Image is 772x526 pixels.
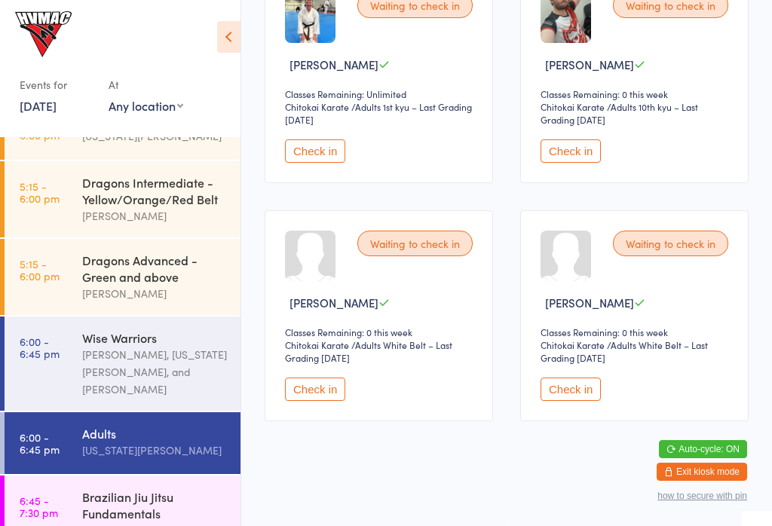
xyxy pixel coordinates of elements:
div: [US_STATE][PERSON_NAME] [82,442,228,459]
span: [PERSON_NAME] [289,57,378,72]
div: Classes Remaining: 0 this week [541,87,733,100]
button: how to secure with pin [657,491,747,501]
div: Chitokai Karate [541,100,605,113]
button: Check in [285,378,345,401]
div: Wise Warriors [82,329,228,346]
time: 5:15 - 6:00 pm [20,117,60,141]
a: 5:15 -6:00 pmDragons Advanced - Green and above[PERSON_NAME] [5,239,240,315]
button: Check in [285,139,345,163]
time: 5:15 - 6:00 pm [20,180,60,204]
div: Classes Remaining: 0 this week [541,326,733,338]
div: Chitokai Karate [285,100,349,113]
div: Waiting to check in [613,231,728,256]
span: [PERSON_NAME] [545,57,634,72]
img: Hunter Valley Martial Arts Centre Morisset [15,11,72,57]
button: Exit kiosk mode [657,463,747,481]
a: 5:15 -6:00 pmDragons Intermediate - Yellow/Orange/Red Belt[PERSON_NAME] [5,161,240,237]
button: Check in [541,139,601,163]
span: / Adults 1st kyu – Last Grading [DATE] [285,100,472,126]
div: [PERSON_NAME], [US_STATE][PERSON_NAME], and [PERSON_NAME] [82,346,228,398]
a: 6:00 -6:45 pmAdults[US_STATE][PERSON_NAME] [5,412,240,474]
div: Waiting to check in [357,231,473,256]
time: 5:15 - 6:00 pm [20,258,60,282]
div: Chitokai Karate [285,338,349,351]
div: [PERSON_NAME] [82,285,228,302]
button: Check in [541,378,601,401]
div: Any location [109,97,183,114]
div: Adults [82,425,228,442]
div: [PERSON_NAME] [82,207,228,225]
div: Dragons Advanced - Green and above [82,252,228,285]
time: 6:45 - 7:30 pm [20,494,58,518]
div: Classes Remaining: Unlimited [285,87,477,100]
span: [PERSON_NAME] [289,295,378,310]
div: Chitokai Karate [541,338,605,351]
a: 6:00 -6:45 pmWise Warriors[PERSON_NAME], [US_STATE][PERSON_NAME], and [PERSON_NAME] [5,317,240,411]
span: [PERSON_NAME] [545,295,634,310]
time: 6:00 - 6:45 pm [20,335,60,359]
button: Auto-cycle: ON [659,440,747,458]
div: Brazilian Jiu Jitsu Fundamentals [82,488,228,521]
div: Classes Remaining: 0 this week [285,326,477,338]
div: Dragons Intermediate - Yellow/Orange/Red Belt [82,174,228,207]
div: Events for [20,72,93,97]
a: [DATE] [20,97,57,114]
div: At [109,72,183,97]
time: 6:00 - 6:45 pm [20,431,60,455]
